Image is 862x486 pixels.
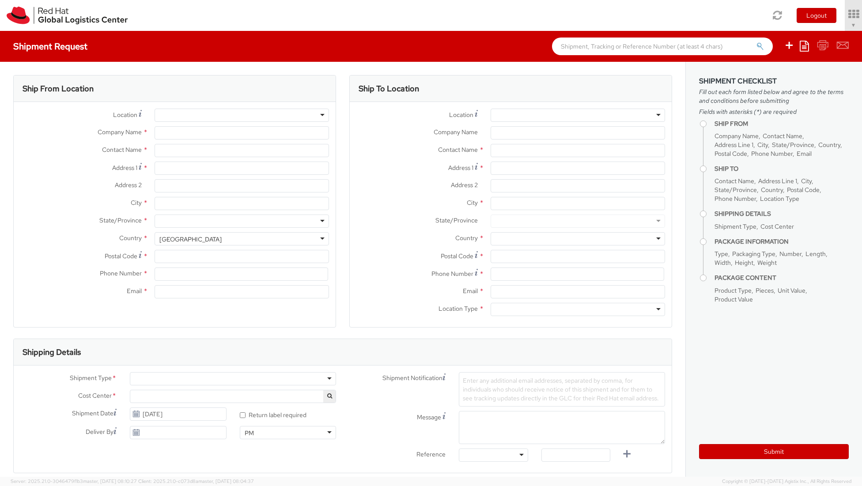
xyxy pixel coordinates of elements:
h4: Shipment Request [13,41,87,51]
span: ▼ [851,22,856,29]
span: City [131,199,142,207]
button: Submit [699,444,849,459]
span: Location Type [439,305,478,313]
label: Return label required [240,409,308,419]
h4: Ship From [715,121,849,127]
span: Contact Name [715,177,754,185]
span: Postal Code [715,150,747,158]
span: Copyright © [DATE]-[DATE] Agistix Inc., All Rights Reserved [722,478,851,485]
span: Phone Number [100,269,142,277]
span: Cost Center [78,391,112,401]
span: Email [463,287,478,295]
span: Address 2 [115,181,142,189]
span: Length [805,250,826,258]
span: Fields with asterisks (*) are required [699,107,849,116]
span: Postal Code [441,252,473,260]
h3: Shipping Details [23,348,81,357]
span: Country [818,141,840,149]
span: State/Province [99,216,142,224]
span: Address 2 [451,181,478,189]
span: Postal Code [787,186,820,194]
span: master, [DATE] 08:04:37 [198,478,254,484]
h3: Ship To Location [359,84,419,93]
span: State/Province [435,216,478,224]
span: Packaging Type [732,250,775,258]
span: Email [797,150,812,158]
span: Address Line 1 [758,177,797,185]
h3: Shipment Checklist [699,77,849,85]
h4: Package Information [715,238,849,245]
span: Height [735,259,753,267]
span: Location Type [760,195,799,203]
span: Fill out each form listed below and agree to the terms and conditions before submitting [699,87,849,105]
input: Shipment, Tracking or Reference Number (at least 4 chars) [552,38,773,55]
div: PM [245,429,254,437]
span: Product Value [715,295,753,303]
input: Return label required [240,412,246,418]
span: Country [455,234,478,242]
span: Phone Number [715,195,756,203]
span: Deliver By [86,427,113,437]
span: Shipment Type [70,373,112,384]
span: Width [715,259,731,267]
span: master, [DATE] 08:10:27 [83,478,137,484]
span: Postal Code [105,252,137,260]
span: Contact Name [102,146,142,154]
span: Type [715,250,728,258]
span: Product Type [715,286,752,294]
span: Contact Name [438,146,478,154]
span: Unit Value [778,286,805,294]
span: Reference [416,450,446,458]
span: Weight [757,259,777,267]
span: Company Name [715,132,759,140]
span: Company Name [434,128,478,136]
span: City [757,141,768,149]
span: Shipment Date [72,409,113,418]
span: Enter any additional email addresses, separated by comma, for individuals who should receive noti... [463,377,659,402]
span: State/Province [715,186,757,194]
span: Shipment Notification [382,373,442,383]
span: Location [113,111,137,119]
span: Address 1 [112,164,137,172]
span: Server: 2025.21.0-3046479f1b3 [11,478,137,484]
h4: Shipping Details [715,211,849,217]
span: Shipment Type [715,222,756,230]
span: Location [449,111,473,119]
span: Contact Name [763,132,802,140]
span: Cost Center [760,222,794,230]
span: Pieces [756,286,774,294]
button: Logout [797,8,836,23]
span: City [801,177,812,185]
span: Client: 2025.21.0-c073d8a [138,478,254,484]
h4: Package Content [715,275,849,281]
span: Message [417,413,441,421]
span: Address 1 [448,164,473,172]
span: Email [127,287,142,295]
span: Phone Number [751,150,793,158]
span: Country [761,186,783,194]
span: City [467,199,478,207]
h4: Ship To [715,166,849,172]
div: [GEOGRAPHIC_DATA] [159,235,222,244]
span: Company Name [98,128,142,136]
span: Country [119,234,142,242]
span: State/Province [772,141,814,149]
img: rh-logistics-00dfa346123c4ec078e1.svg [7,7,128,24]
span: Number [779,250,802,258]
h3: Ship From Location [23,84,94,93]
span: Address Line 1 [715,141,753,149]
span: Phone Number [431,270,473,278]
